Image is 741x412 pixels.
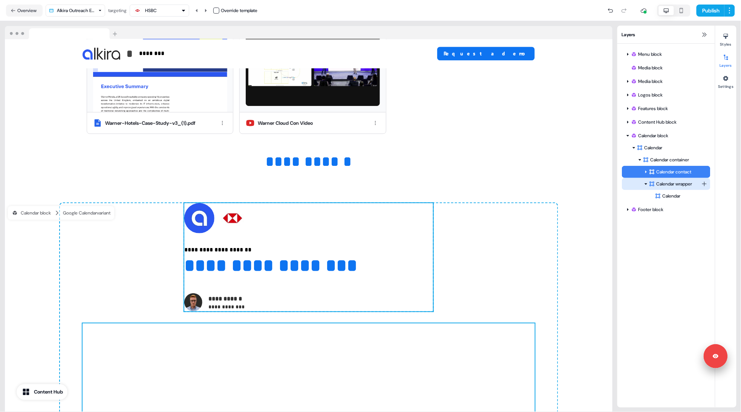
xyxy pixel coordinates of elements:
div: Media block [631,78,707,85]
div: Warner-Hotels-Case-Study-v3_(1).pdfWarner-Hotels-Case-Study-v3_(1).pdfWarner Cloud Con VideoWarne... [83,20,535,138]
div: Calendar contact [622,166,710,178]
div: CalendarCalendar containerCalendar contactCalendar wrapperCalendar [622,142,710,202]
div: Warner-Hotels-Case-Study-v3_(1).pdf [105,119,195,127]
div: Features block [622,103,710,115]
div: Calendar wrapperCalendar [622,178,710,202]
div: Warner Cloud Con Video [258,119,313,127]
div: HSBC [145,7,157,14]
div: Content Hub [34,388,63,396]
div: Logos block [622,89,710,101]
div: Features block [631,105,707,112]
button: Request a demo [437,47,535,60]
div: Logos block [631,91,707,99]
img: Image [83,47,120,59]
button: Settings [715,72,736,89]
div: Calendar [622,190,710,202]
div: Layers [617,26,715,44]
div: Calendar [655,192,710,200]
div: Menu block [622,48,710,60]
div: Alkira Outreach Example [57,7,95,14]
div: Menu block [631,51,707,58]
button: Styles [715,30,736,47]
div: targeting [108,7,127,14]
div: Request a demo [312,47,535,60]
button: Publish [697,5,724,17]
div: Calendar contact [649,168,707,176]
div: Calendar containerCalendar contactCalendar wrapperCalendar [622,154,710,202]
div: Calendar block [631,132,707,139]
div: Footer block [631,206,707,213]
div: Media block [631,64,707,72]
div: Calendar wrapper [649,180,701,188]
div: Media block [622,75,710,87]
div: Media block [622,62,710,74]
div: Content Hub block [631,118,707,126]
div: Calendar block [12,209,51,217]
div: Calendar [637,144,707,152]
div: Google Calendar variant [63,209,110,217]
img: Contact avatar [184,293,202,311]
div: Content Hub block [622,116,710,128]
img: Browser topbar [5,26,121,40]
button: HSBC [130,5,189,17]
div: Calendar container [643,156,707,164]
div: Footer block [622,204,710,216]
button: Layers [715,51,736,68]
div: Calendar blockCalendarCalendar containerCalendar contactCalendar wrapperCalendar [622,130,710,202]
div: Override template [221,7,257,14]
button: Overview [6,5,43,17]
button: Content Hub [17,384,67,400]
